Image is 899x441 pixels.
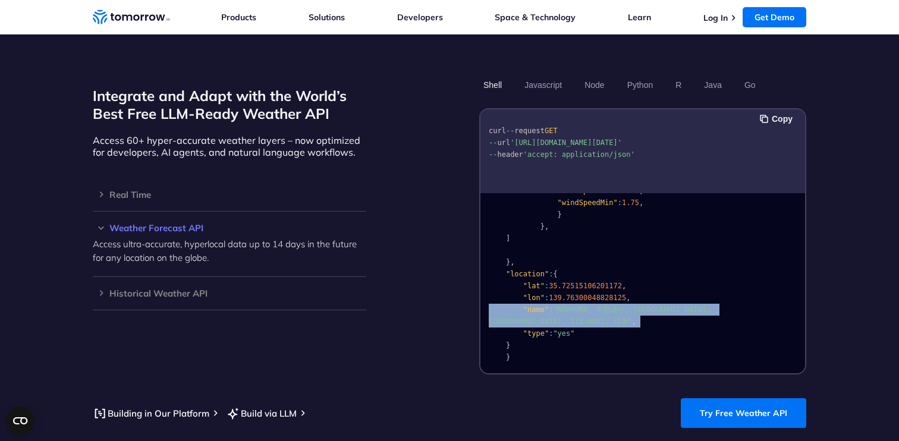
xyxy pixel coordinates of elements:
button: Open CMP widget [6,407,34,435]
a: Home link [93,8,170,26]
span: : [549,305,553,314]
span: , [639,199,643,207]
a: Learn [628,12,651,23]
span: ] [506,234,510,242]
span: , [545,222,549,231]
span: -- [489,150,497,159]
span: , [622,282,626,290]
span: : [618,199,622,207]
span: } [558,210,562,219]
span: "location" [506,270,549,278]
a: Building in Our Platform [93,406,209,421]
span: 35.72515106201172 [549,282,622,290]
a: Developers [397,12,443,23]
button: Copy [760,112,796,125]
button: Shell [479,75,506,95]
a: Solutions [309,12,345,23]
span: , [626,294,630,302]
a: Get Demo [743,7,806,27]
span: url [497,138,510,147]
a: Build via LLM [226,406,297,421]
span: 139.76300048828125 [549,294,626,302]
span: "type" [523,329,549,338]
span: } [506,341,510,349]
span: } [506,353,510,361]
span: { [553,270,557,278]
p: Access 60+ hyper-accurate weather layers – now optimized for developers, AI agents, and natural l... [93,134,366,158]
span: "windSpeedMax" [558,187,618,195]
p: Access ultra-accurate, hyperlocal data up to 14 days in the future for any location on the globe. [93,237,366,264]
h3: Historical Weather API [93,289,366,298]
span: : [618,187,622,195]
span: : [549,270,553,278]
span: 'accept: application/json' [523,150,635,159]
span: "NEWYORK, 不忍通り, [GEOGRAPHIC_DATA], [GEOGRAPHIC_DATA], 113-0022, 日本" [489,305,715,326]
span: "yes" [553,329,574,338]
button: R [671,75,686,95]
button: Javascript [520,75,566,95]
span: , [632,317,636,326]
span: , [510,258,514,266]
span: header [497,150,523,159]
span: : [545,282,549,290]
span: -- [489,138,497,147]
span: "windSpeedMin" [558,199,618,207]
h3: Real Time [93,190,366,199]
button: Node [580,75,608,95]
span: '[URL][DOMAIN_NAME][DATE]' [510,138,622,147]
a: Space & Technology [495,12,576,23]
span: : [545,294,549,302]
span: : [549,329,553,338]
span: "lon" [523,294,545,302]
span: } [506,258,510,266]
a: Products [221,12,256,23]
span: "lat" [523,282,545,290]
span: request [514,127,545,135]
a: Try Free Weather API [681,398,806,428]
h3: Weather Forecast API [93,223,366,232]
a: Log In [703,12,728,23]
span: -- [506,127,514,135]
button: Java [700,75,726,95]
span: curl [489,127,506,135]
span: "name" [523,305,549,314]
h2: Integrate and Adapt with the World’s Best Free LLM-Ready Weather API [93,87,366,122]
span: } [540,222,545,231]
span: 1.75 [622,199,639,207]
button: Go [740,75,760,95]
span: , [639,187,643,195]
span: GET [545,127,558,135]
button: Python [623,75,658,95]
span: 7.36 [622,187,639,195]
